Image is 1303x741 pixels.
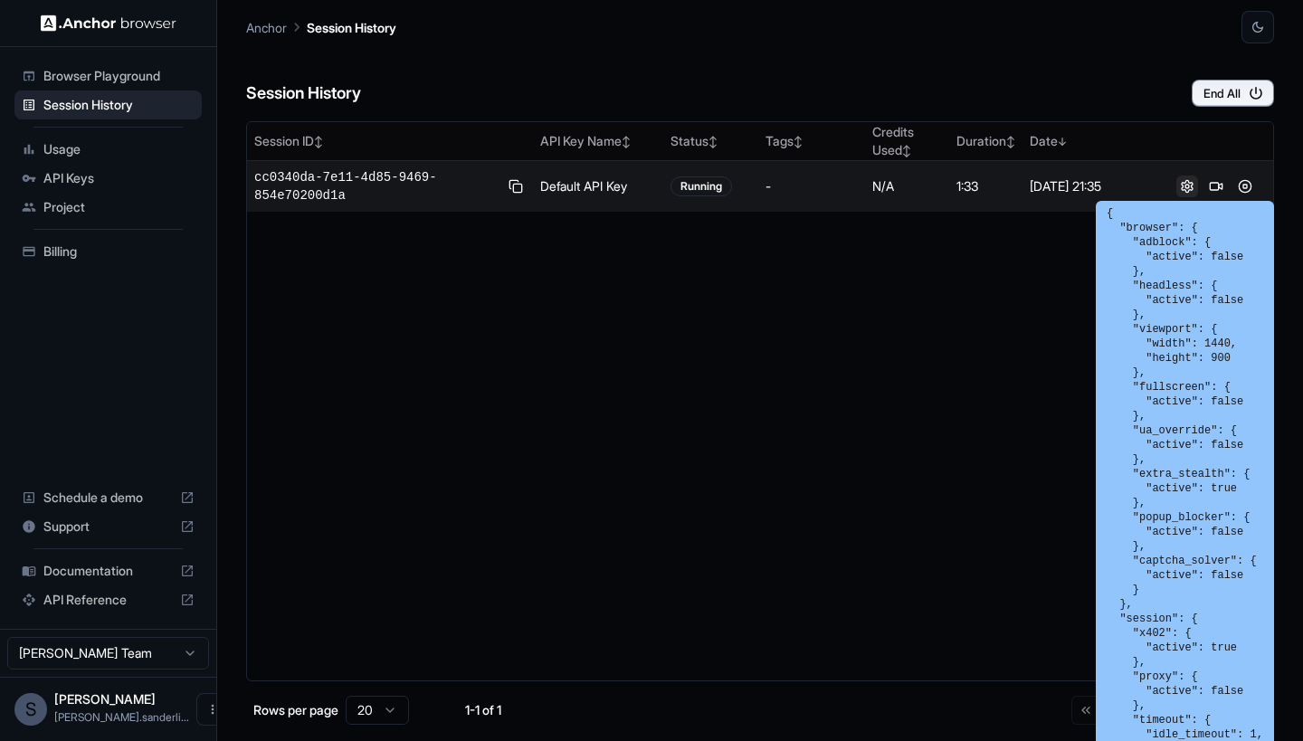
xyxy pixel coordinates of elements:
[671,176,732,196] div: Running
[872,177,943,195] div: N/A
[43,518,173,536] span: Support
[307,18,396,37] p: Session History
[43,67,195,85] span: Browser Playground
[43,96,195,114] span: Session History
[43,591,173,609] span: API Reference
[1006,135,1015,148] span: ↕
[253,701,338,719] p: Rows per page
[14,90,202,119] div: Session History
[54,710,189,724] span: shawn.sanderlin@gmail.com
[902,144,911,157] span: ↕
[622,135,631,148] span: ↕
[1192,80,1274,107] button: End All
[14,693,47,726] div: S
[956,177,1015,195] div: 1:33
[794,135,803,148] span: ↕
[254,132,526,150] div: Session ID
[43,489,173,507] span: Schedule a demo
[872,123,943,159] div: Credits Used
[766,177,858,195] div: -
[540,132,656,150] div: API Key Name
[196,693,229,726] button: Open menu
[1030,177,1152,195] div: [DATE] 21:35
[14,193,202,222] div: Project
[43,562,173,580] span: Documentation
[1030,132,1152,150] div: Date
[43,169,195,187] span: API Keys
[54,691,156,707] span: Shawn Sanderlin
[43,140,195,158] span: Usage
[14,585,202,614] div: API Reference
[314,135,323,148] span: ↕
[709,135,718,148] span: ↕
[1058,135,1067,148] span: ↓
[14,556,202,585] div: Documentation
[43,198,195,216] span: Project
[671,132,752,150] div: Status
[43,242,195,261] span: Billing
[956,132,1015,150] div: Duration
[246,17,396,37] nav: breadcrumb
[254,168,499,204] span: cc0340da-7e11-4d85-9469-854e70200d1a
[533,161,663,213] td: Default API Key
[766,132,858,150] div: Tags
[14,483,202,512] div: Schedule a demo
[14,237,202,266] div: Billing
[246,18,287,37] p: Anchor
[14,135,202,164] div: Usage
[438,701,528,719] div: 1-1 of 1
[14,512,202,541] div: Support
[14,62,202,90] div: Browser Playground
[246,81,361,107] h6: Session History
[14,164,202,193] div: API Keys
[41,14,176,32] img: Anchor Logo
